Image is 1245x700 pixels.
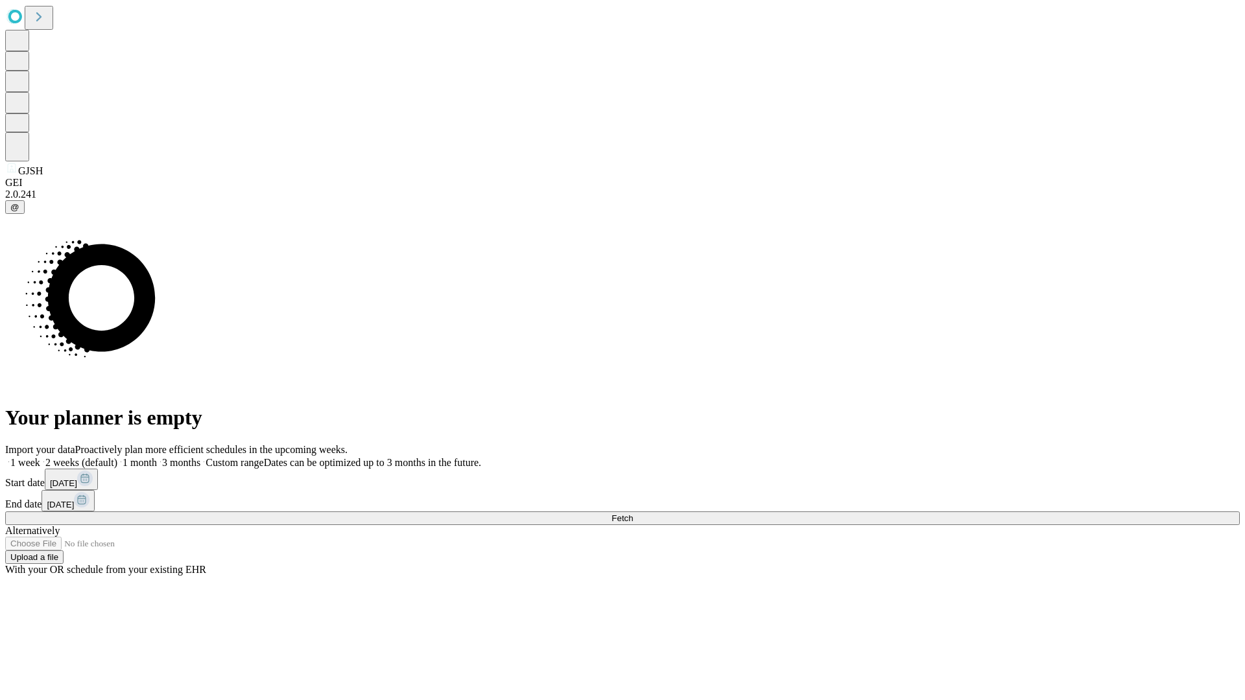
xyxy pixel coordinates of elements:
span: [DATE] [50,478,77,488]
span: Fetch [611,513,633,523]
div: End date [5,490,1240,511]
button: [DATE] [41,490,95,511]
div: Start date [5,469,1240,490]
span: [DATE] [47,500,74,509]
span: 3 months [162,457,200,468]
span: Alternatively [5,525,60,536]
button: [DATE] [45,469,98,490]
span: 1 month [123,457,157,468]
span: Dates can be optimized up to 3 months in the future. [264,457,481,468]
h1: Your planner is empty [5,406,1240,430]
span: 1 week [10,457,40,468]
span: @ [10,202,19,212]
button: @ [5,200,25,214]
span: With your OR schedule from your existing EHR [5,564,206,575]
span: GJSH [18,165,43,176]
div: 2.0.241 [5,189,1240,200]
button: Fetch [5,511,1240,525]
span: 2 weeks (default) [45,457,117,468]
span: Proactively plan more efficient schedules in the upcoming weeks. [75,444,348,455]
span: Import your data [5,444,75,455]
button: Upload a file [5,550,64,564]
span: Custom range [206,457,263,468]
div: GEI [5,177,1240,189]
